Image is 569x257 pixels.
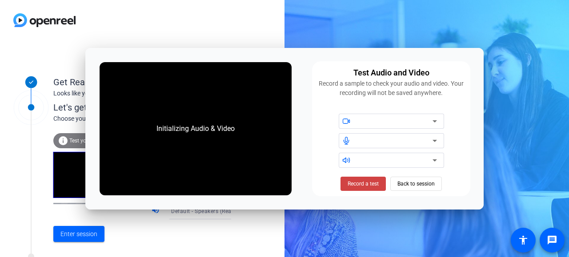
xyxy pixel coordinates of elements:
[151,206,162,216] mat-icon: volume_up
[58,135,68,146] mat-icon: info
[53,114,249,123] div: Choose your settings
[341,177,386,191] button: Record a test
[353,67,429,79] div: Test Audio and Video
[547,235,557,245] mat-icon: message
[53,89,231,98] div: Looks like you've been invited to join
[53,75,231,89] div: Get Ready!
[348,180,379,188] span: Record a test
[53,101,249,114] div: Let's get connected.
[171,207,267,214] span: Default - Speakers (Realtek(R) Audio)
[390,177,442,191] button: Back to session
[60,229,97,239] span: Enter session
[69,138,131,144] span: Test your audio and video
[317,79,465,98] div: Record a sample to check your audio and video. Your recording will not be saved anywhere.
[518,235,529,245] mat-icon: accessibility
[397,175,435,192] span: Back to session
[148,115,244,143] div: Initializing Audio & Video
